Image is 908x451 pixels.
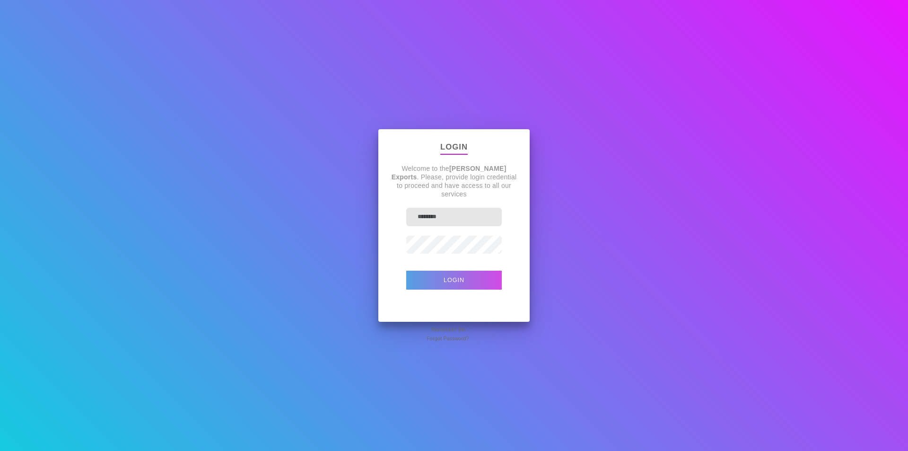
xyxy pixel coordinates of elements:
button: Login [406,271,502,290]
span: Remember Me [431,325,465,334]
span: Forgot Password? [427,334,469,343]
p: Login [440,141,468,155]
p: Welcome to the . Please, provide login credential to proceed and have access to all our services [390,164,518,198]
strong: [PERSON_NAME] Exports [392,165,506,181]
